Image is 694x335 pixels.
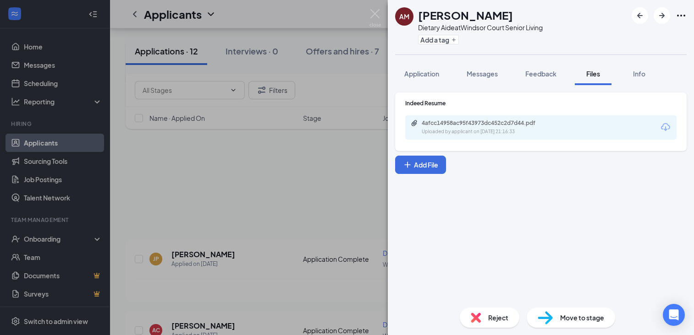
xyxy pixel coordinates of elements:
[560,313,604,323] span: Move to stage
[422,128,559,135] div: Uploaded by applicant on [DATE] 21:16:33
[422,119,550,127] div: 4afcc14958ac95f43973dc452c2d7d44.pdf
[411,119,559,135] a: Paperclip4afcc14958ac95f43973dc452c2d7d44.pdfUploaded by applicant on [DATE] 21:16:33
[399,12,409,21] div: AM
[633,70,645,78] span: Info
[404,70,439,78] span: Application
[663,304,685,326] div: Open Intercom Messenger
[654,7,670,24] button: ArrowRight
[395,156,446,174] button: Add FilePlus
[586,70,600,78] span: Files
[418,23,543,32] div: Dietary Aide at Windsor Court Senior Living
[418,35,459,44] button: PlusAdd a tag
[467,70,498,78] span: Messages
[418,7,513,23] h1: [PERSON_NAME]
[656,10,667,21] svg: ArrowRight
[488,313,508,323] span: Reject
[676,10,687,21] svg: Ellipses
[405,99,677,107] div: Indeed Resume
[634,10,645,21] svg: ArrowLeftNew
[403,160,412,169] svg: Plus
[451,37,457,43] svg: Plus
[632,7,648,24] button: ArrowLeftNew
[411,119,418,127] svg: Paperclip
[525,70,556,78] span: Feedback
[660,122,671,133] svg: Download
